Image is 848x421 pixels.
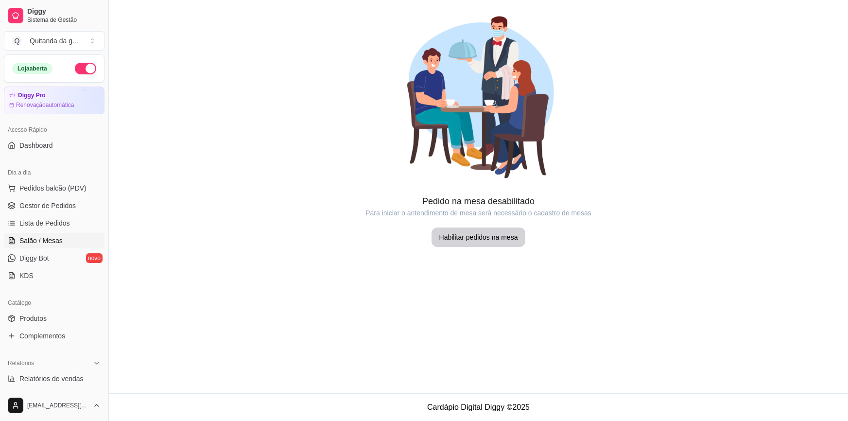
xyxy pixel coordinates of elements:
[19,314,47,323] span: Produtos
[4,394,104,417] button: [EMAIL_ADDRESS][DOMAIN_NAME]
[19,218,70,228] span: Lista de Pedidos
[27,7,101,16] span: Diggy
[4,31,104,51] button: Select a team
[19,183,87,193] span: Pedidos balcão (PDV)
[12,63,52,74] div: Loja aberta
[12,36,22,46] span: Q
[4,295,104,311] div: Catálogo
[4,138,104,153] a: Dashboard
[4,87,104,114] a: Diggy ProRenovaçãoautomática
[4,328,104,344] a: Complementos
[4,215,104,231] a: Lista de Pedidos
[16,101,74,109] article: Renovação automática
[4,371,104,386] a: Relatórios de vendas
[109,393,848,421] footer: Cardápio Digital Diggy © 2025
[19,236,63,246] span: Salão / Mesas
[19,271,34,281] span: KDS
[19,374,84,384] span: Relatórios de vendas
[75,63,96,74] button: Alterar Status
[109,194,848,208] article: Pedido na mesa desabilitado
[109,208,848,218] article: Para iniciar o antendimento de mesa será necessário o cadastro de mesas
[4,268,104,283] a: KDS
[27,16,101,24] span: Sistema de Gestão
[4,122,104,138] div: Acesso Rápido
[4,180,104,196] button: Pedidos balcão (PDV)
[4,233,104,248] a: Salão / Mesas
[4,198,104,213] a: Gestor de Pedidos
[4,311,104,326] a: Produtos
[4,388,104,404] a: Relatório de clientes
[19,253,49,263] span: Diggy Bot
[19,201,76,210] span: Gestor de Pedidos
[27,402,89,409] span: [EMAIL_ADDRESS][DOMAIN_NAME]
[18,92,46,99] article: Diggy Pro
[4,4,104,27] a: DiggySistema de Gestão
[19,331,65,341] span: Complementos
[8,359,34,367] span: Relatórios
[30,36,78,46] div: Quitanda da g ...
[19,140,53,150] span: Dashboard
[4,165,104,180] div: Dia a dia
[4,250,104,266] a: Diggy Botnovo
[432,228,526,247] button: Habilitar pedidos na mesa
